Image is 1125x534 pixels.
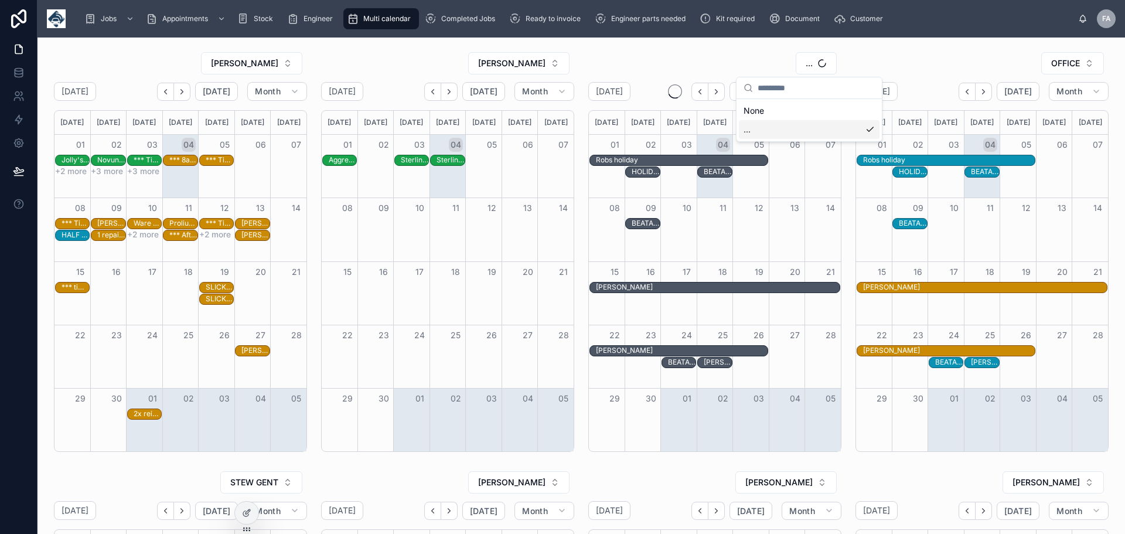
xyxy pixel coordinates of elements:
div: Appleby Westward Group Ltd - 00323928 - 1x deinstall - 1x reinstall - SALTASH PL12 6LX [97,218,125,229]
span: Month [522,506,548,516]
button: 10 [680,201,694,215]
button: 04 [449,138,463,152]
button: 20 [254,265,268,279]
div: BEATA STARTS AT 9AM [971,167,998,176]
button: 20 [1055,265,1069,279]
button: 01 [145,392,159,406]
button: 15 [875,265,889,279]
button: 27 [1055,328,1069,342]
button: 07 [289,138,304,152]
div: [DATE] [165,111,197,134]
span: [DATE] [203,86,230,97]
button: Select Button [1003,471,1104,494]
button: [DATE] [462,82,505,101]
button: Next [976,83,992,101]
button: Month [247,502,307,521]
button: [DATE] [997,82,1039,101]
button: 11 [182,201,196,215]
button: 14 [289,201,304,215]
button: 11 [983,201,997,215]
div: *** Timed 8am appointment *** Canal & River Trust - 1x re-visit FWR MK67 XXM Sap order: 763652 - ... [134,155,161,165]
div: [DATE] [128,111,161,134]
button: 01 [73,138,87,152]
button: 22 [875,328,889,342]
div: HOLIDAY - Charlotte [632,166,659,177]
button: Back [959,83,976,101]
button: Next [976,502,992,520]
span: Document [785,14,820,23]
div: Robs holiday [863,155,905,165]
button: 03 [1019,392,1033,406]
button: 04 [182,138,196,152]
div: [DATE] [1002,111,1034,134]
button: 05 [1091,392,1105,406]
button: 17 [145,265,159,279]
button: 05 [289,392,304,406]
button: Month [514,82,574,101]
span: ... [806,57,813,69]
button: 05 [1019,138,1033,152]
button: 01 [680,392,694,406]
button: 12 [485,201,499,215]
button: 21 [289,265,304,279]
div: BEATA STARTS AT 9AM [971,166,998,177]
div: Sterling Site Supplies Ltd - 00323652 - DA1 4QT - 7 dash camera deinstalls 4 one day 3 the other [401,155,428,165]
a: Ready to invoice [506,8,589,29]
h2: [DATE] [596,86,623,97]
button: 09 [377,201,391,215]
button: Back [157,502,174,520]
span: Multi calendar [363,14,411,23]
div: BEATA STARTS AT 9AM [704,167,731,176]
button: 13 [521,201,535,215]
button: 10 [412,201,427,215]
span: Customer [850,14,883,23]
button: 02 [449,392,463,406]
button: 26 [217,328,231,342]
div: [DATE] [540,111,572,134]
div: [DATE] [504,111,536,134]
button: 28 [289,328,304,342]
button: 12 [1019,201,1033,215]
button: 20 [788,265,802,279]
button: 08 [73,201,87,215]
div: Aggregate Industries UK Ltd ([GEOGRAPHIC_DATA]) - 1 x de - timed 4pm - SL3 0EB [329,155,356,165]
span: [DATE] [470,506,497,516]
button: 16 [377,265,391,279]
button: 27 [521,328,535,342]
button: 08 [875,201,889,215]
button: 27 [788,328,802,342]
a: Appointments [142,8,231,29]
button: 03 [145,138,159,152]
div: Robs holiday [596,155,638,165]
span: [DATE] [203,506,230,516]
button: 18 [449,265,463,279]
button: 22 [608,328,622,342]
button: Month [782,502,841,521]
button: Next [174,502,190,520]
button: [DATE] [195,82,238,101]
span: FA [1102,14,1111,23]
button: 25 [983,328,997,342]
button: Next [708,502,725,520]
button: Select Button [468,52,570,74]
button: 03 [412,138,427,152]
div: [DATE] [699,111,731,134]
button: [DATE] [997,502,1039,521]
button: Select Button [220,471,302,494]
span: OFFICE [1051,57,1080,69]
h2: [DATE] [62,86,88,97]
button: 29 [73,392,87,406]
button: 30 [110,392,124,406]
button: 02 [716,392,730,406]
button: +3 more [127,166,159,176]
button: 13 [788,201,802,215]
div: Parsons Nationwide Distribution Ltd - 00322006 - x2 E17PAR-E12PAR - Vt101 _ DIGIDL Issue - EX5 2DG [241,218,269,229]
button: 07 [1091,138,1105,152]
button: 07 [824,138,838,152]
button: 25 [182,328,196,342]
button: 11 [716,201,730,215]
button: 03 [752,392,766,406]
button: 28 [1091,328,1105,342]
div: Sterling Site Supplies Ltd - 00323652 - DA1 4QT - 7 dash camera deinstalls 4 one day 3 the other [437,155,464,165]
